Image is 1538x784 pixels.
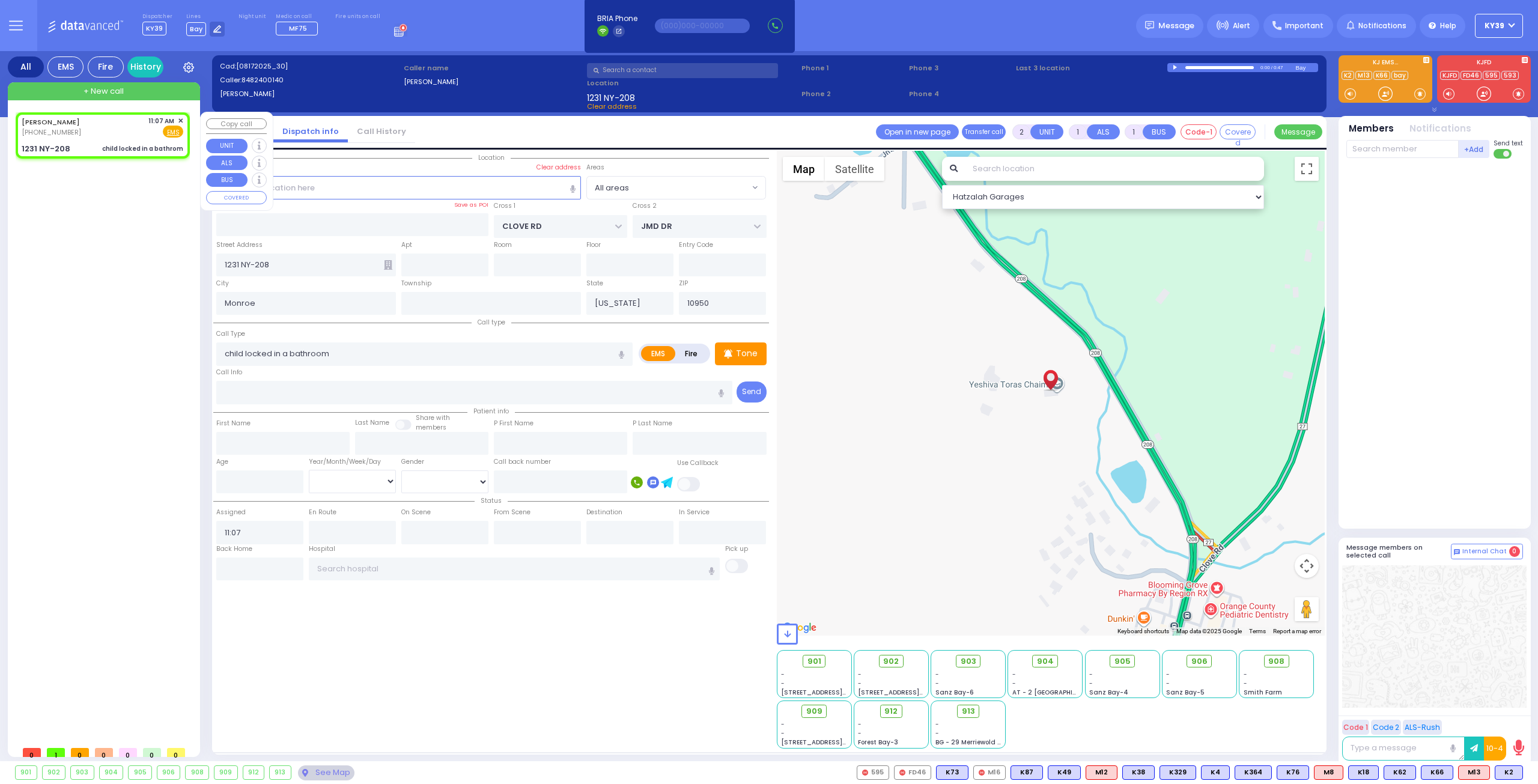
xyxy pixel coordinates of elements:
[1358,20,1406,31] span: Notifications
[401,457,424,467] label: Gender
[1235,765,1272,780] div: K364
[675,346,708,361] label: Fire
[47,56,84,77] div: EMS
[119,748,137,757] span: 0
[401,240,412,250] label: Apt
[206,139,248,153] button: UNIT
[825,157,884,181] button: Show satellite imagery
[401,279,431,288] label: Township
[216,508,246,517] label: Assigned
[494,508,530,517] label: From Scene
[1089,679,1093,688] span: -
[587,63,778,78] input: Search a contact
[899,770,905,776] img: red-radio-icon.svg
[16,766,37,779] div: 901
[973,765,1006,780] div: M16
[1346,140,1459,158] input: Search member
[270,766,291,779] div: 913
[178,116,183,126] span: ✕
[1346,544,1451,559] h5: Message members on selected call
[127,56,163,77] a: History
[1462,547,1507,556] span: Internal Chat
[1016,63,1167,73] label: Last 3 location
[148,117,174,126] span: 11:07 AM
[43,766,65,779] div: 902
[1509,546,1520,557] span: 0
[1012,679,1016,688] span: -
[71,766,94,779] div: 903
[781,720,785,729] span: -
[1271,61,1273,74] div: /
[206,191,267,204] button: COVERED
[1244,688,1282,697] span: Smith Farm
[1012,688,1101,697] span: AT - 2 [GEOGRAPHIC_DATA]
[220,61,400,71] label: Cad:
[494,201,515,211] label: Cross 1
[216,457,228,467] label: Age
[1459,140,1490,158] button: +Add
[454,201,488,209] label: Save as POI
[536,163,581,172] label: Clear address
[472,153,511,162] span: Location
[214,766,237,779] div: 909
[355,418,389,428] label: Last Name
[1485,20,1504,31] span: KY39
[781,688,895,697] span: [STREET_ADDRESS][PERSON_NAME]
[84,85,124,97] span: + New call
[216,176,582,199] input: Search location here
[1342,71,1354,80] a: K2
[1454,549,1460,555] img: comment-alt.png
[935,688,974,697] span: Sanz Bay-6
[679,508,710,517] label: In Service
[1384,765,1416,780] div: BLS
[1495,765,1523,780] div: BLS
[595,182,629,194] span: All areas
[47,748,65,757] span: 1
[633,419,672,428] label: P Last Name
[1114,655,1131,667] span: 905
[206,173,248,187] button: BUS
[858,720,862,729] span: -
[1220,124,1256,139] button: Covered
[88,56,124,77] div: Fire
[206,156,248,170] button: ALS
[586,240,601,250] label: Floor
[962,124,1006,139] button: Transfer call
[298,765,354,780] div: See map
[494,457,551,467] label: Call back number
[22,127,81,137] span: [PHONE_NUMBER]
[725,544,748,554] label: Pick up
[641,346,676,361] label: EMS
[1494,139,1523,148] span: Send text
[965,157,1265,181] input: Search location
[677,458,719,468] label: Use Callback
[309,544,335,554] label: Hospital
[384,260,392,270] span: Other building occupants
[1089,670,1093,679] span: -
[1349,122,1394,136] button: Members
[1458,765,1490,780] div: ALS
[1391,71,1408,80] a: bay
[236,61,288,71] span: [08172025_30]
[142,13,172,20] label: Dispatcher
[586,176,766,199] span: All areas
[1484,737,1506,761] button: 10-4
[633,201,657,211] label: Cross 2
[220,89,400,99] label: [PERSON_NAME]
[1181,124,1217,139] button: Code-1
[935,738,1003,747] span: BG - 29 Merriewold S.
[876,124,959,139] a: Open in new page
[472,318,511,327] span: Call type
[858,688,971,697] span: [STREET_ADDRESS][PERSON_NAME]
[475,496,508,505] span: Status
[935,729,939,738] span: -
[1166,670,1170,679] span: -
[1244,679,1247,688] span: -
[1048,765,1081,780] div: BLS
[22,117,80,127] a: [PERSON_NAME]
[1122,765,1155,780] div: BLS
[1285,20,1324,31] span: Important
[1371,720,1401,735] button: Code 2
[416,413,450,422] small: Share with
[961,655,976,667] span: 903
